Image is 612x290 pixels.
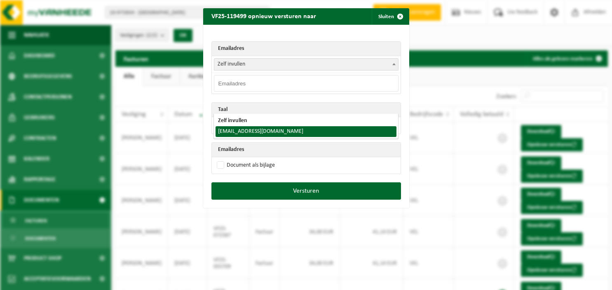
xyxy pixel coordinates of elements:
[212,143,401,157] th: Emailadres
[211,182,401,200] button: Versturen
[215,159,275,172] label: Document als bijlage
[212,42,401,56] th: Emailadres
[203,8,324,24] h2: VF25-119499 opnieuw versturen naar
[216,116,396,126] li: Zelf invullen
[214,75,399,92] input: Emailadres
[372,8,408,25] button: Sluiten
[212,103,401,117] th: Taal
[216,126,396,137] li: [EMAIL_ADDRESS][DOMAIN_NAME]
[214,59,398,70] span: Zelf invullen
